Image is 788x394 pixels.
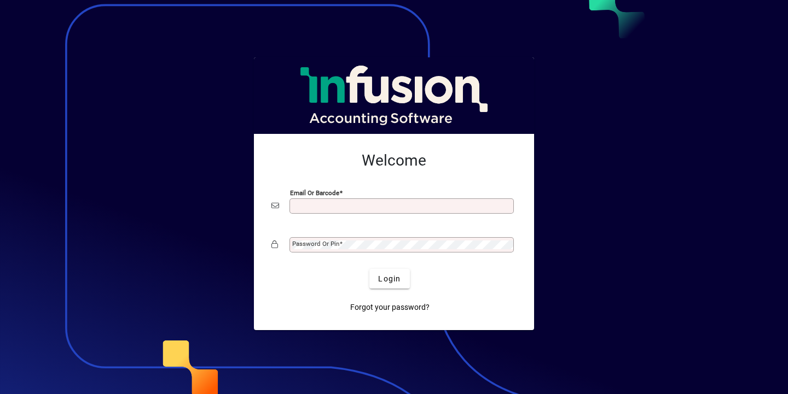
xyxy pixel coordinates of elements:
[346,297,434,317] a: Forgot your password?
[369,269,409,289] button: Login
[290,189,339,197] mat-label: Email or Barcode
[350,302,430,313] span: Forgot your password?
[292,240,339,248] mat-label: Password or Pin
[271,151,517,170] h2: Welcome
[378,273,401,285] span: Login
